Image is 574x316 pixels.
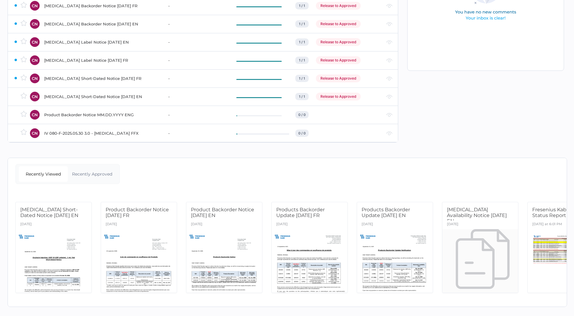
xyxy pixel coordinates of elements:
img: star-inactive.70f2008a.svg [21,129,27,135]
img: eye-light-gray.b6d092a5.svg [386,4,392,8]
div: 1 / 1 [295,2,309,9]
img: star-inactive.70f2008a.svg [21,74,27,81]
img: star-inactive.70f2008a.svg [21,93,27,99]
div: [DATE] at 6:01 PM [532,220,562,229]
div: CN [30,110,40,120]
img: star-inactive.70f2008a.svg [21,38,27,44]
span: Product Backorder Notice [DATE] EN [191,207,254,218]
div: [MEDICAL_DATA] Label Notice [DATE] FR [44,57,161,64]
div: [DATE] [276,220,288,229]
div: IV 080-F-2025.05.30 3.0 - [MEDICAL_DATA] FFX [44,130,161,137]
div: [MEDICAL_DATA] Label Notice [DATE] EN [44,38,161,46]
div: 1 / 1 [295,20,309,28]
img: eye-light-gray.b6d092a5.svg [386,40,392,44]
div: 1 / 1 [295,38,309,46]
div: Recently Viewed [19,166,68,182]
td: - [162,15,230,33]
div: [MEDICAL_DATA] Short-Dated Notice [DATE] EN [44,93,161,100]
div: [MEDICAL_DATA] Backorder Notice [DATE] EN [44,20,161,28]
img: star-inactive.70f2008a.svg [21,2,27,8]
div: Release to Approved [316,20,361,28]
div: [DATE] [362,220,373,229]
img: star-inactive.70f2008a.svg [21,111,27,117]
div: Release to Approved [316,74,361,82]
img: eye-light-gray.b6d092a5.svg [386,131,392,135]
div: CN [30,19,40,29]
div: 1 / 1 [295,57,309,64]
td: - [162,106,230,124]
div: [DATE] [20,220,32,229]
div: [MEDICAL_DATA] Backorder Notice [DATE] FR [44,2,161,9]
div: 0 / 0 [295,111,309,118]
img: star-inactive.70f2008a.svg [21,56,27,62]
div: [MEDICAL_DATA] Short-Dated Notice [DATE] FR [44,75,161,82]
img: eye-light-gray.b6d092a5.svg [386,77,392,81]
div: Product Backorder Notice MM.DD.YYYY ENG [44,111,161,118]
div: Release to Approved [316,2,361,10]
span: Products Backorder Update [DATE] EN [362,207,410,218]
div: [DATE] [191,220,202,229]
div: CN [30,128,40,138]
img: ZaPP2z7XVwAAAABJRU5ErkJggg== [14,76,18,80]
span: [MEDICAL_DATA] Short-Dated Notice [DATE] EN [20,207,78,218]
td: - [162,69,230,87]
div: [DATE] [447,220,458,229]
div: CN [30,37,40,47]
img: eye-light-gray.b6d092a5.svg [386,22,392,26]
div: [DATE] [106,220,117,229]
div: CN [30,1,40,11]
td: - [162,124,230,142]
td: - [162,87,230,106]
td: - [162,51,230,69]
div: CN [30,92,40,101]
img: eye-light-gray.b6d092a5.svg [386,113,392,117]
div: CN [30,55,40,65]
div: CN [30,74,40,83]
img: ZaPP2z7XVwAAAABJRU5ErkJggg== [14,58,18,62]
img: ZaPP2z7XVwAAAABJRU5ErkJggg== [14,4,18,7]
img: ZaPP2z7XVwAAAABJRU5ErkJggg== [14,22,18,25]
td: - [162,33,230,51]
img: eye-light-gray.b6d092a5.svg [386,95,392,99]
img: star-inactive.70f2008a.svg [21,20,27,26]
span: Products Backorder Update [DATE] FR [276,207,325,218]
div: Recently Approved [68,166,117,182]
img: eye-light-gray.b6d092a5.svg [386,58,392,62]
img: ZaPP2z7XVwAAAABJRU5ErkJggg== [14,40,18,44]
div: 0 / 0 [295,130,309,137]
div: 1 / 1 [295,75,309,82]
span: [MEDICAL_DATA] Availability Notice [DATE] EN [447,207,507,224]
div: Release to Approved [316,93,361,100]
div: Release to Approved [316,56,361,64]
div: Release to Approved [316,38,361,46]
span: Product Backorder Notice [DATE] FR [106,207,169,218]
div: 1 / 1 [295,93,309,100]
